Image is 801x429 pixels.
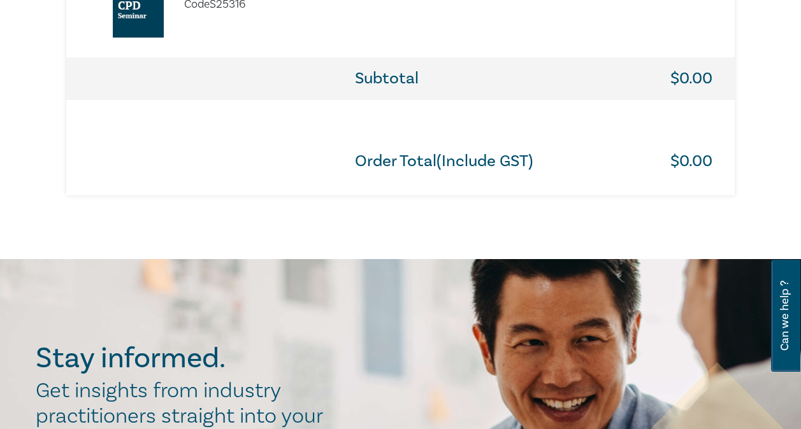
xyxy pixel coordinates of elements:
[779,267,791,364] span: Can we help ?
[355,70,419,87] h3: Subtotal
[36,342,336,375] h2: Stay informed.
[670,70,712,87] h3: $ 0.00
[670,153,712,170] h3: $ 0.00
[355,153,533,170] h3: Order Total(Include GST)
